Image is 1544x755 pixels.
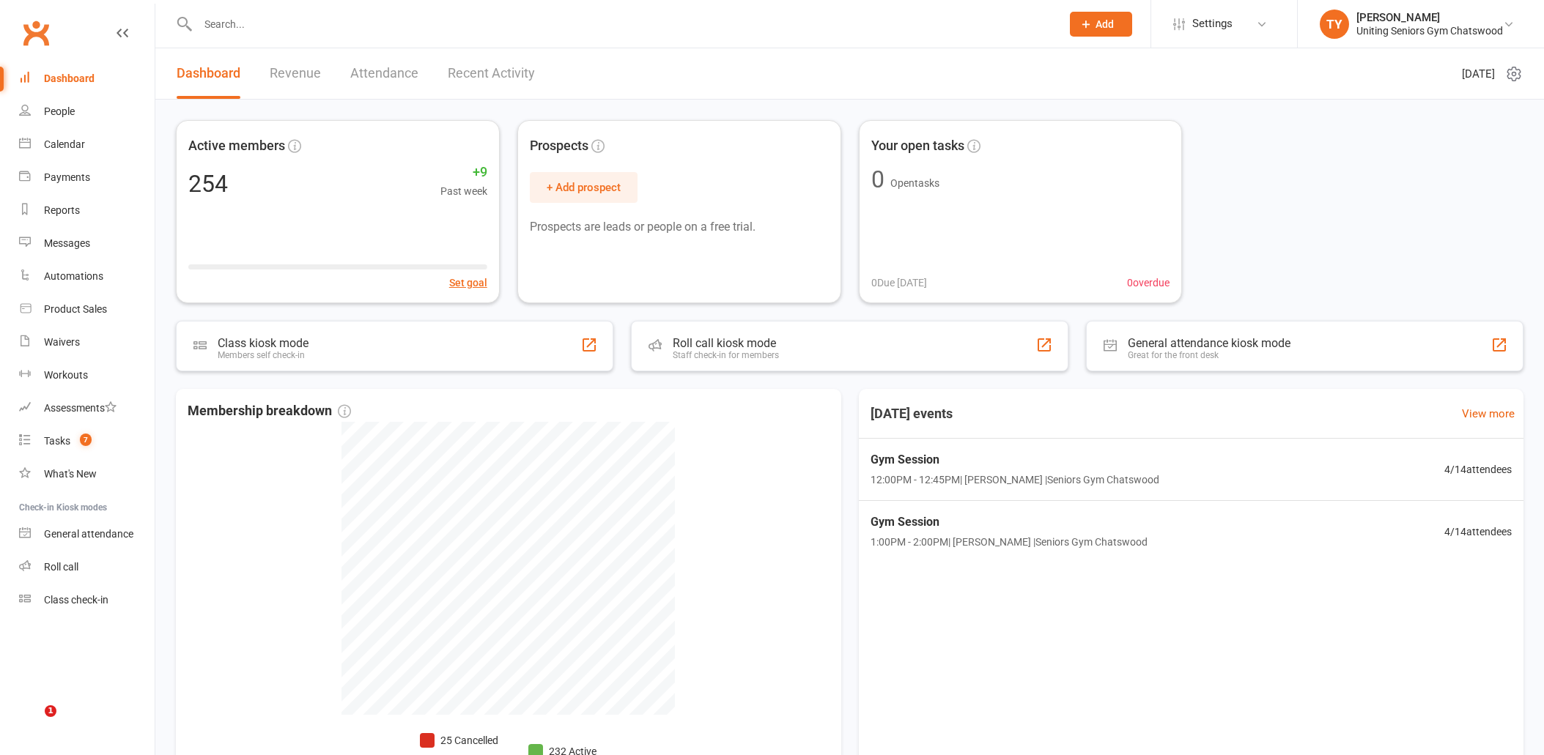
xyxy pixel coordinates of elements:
[19,95,155,128] a: People
[673,350,779,360] div: Staff check-in for members
[871,513,1148,532] span: Gym Session
[44,402,117,414] div: Assessments
[19,194,155,227] a: Reports
[1070,12,1132,37] button: Add
[1356,24,1503,37] div: Uniting Seniors Gym Chatswood
[1128,350,1290,360] div: Great for the front desk
[1192,7,1233,40] span: Settings
[18,15,54,51] a: Clubworx
[19,551,155,584] a: Roll call
[19,392,155,425] a: Assessments
[871,472,1159,488] span: 12:00PM - 12:45PM | [PERSON_NAME] | Seniors Gym Chatswood
[193,14,1051,34] input: Search...
[440,162,487,183] span: +9
[19,458,155,491] a: What's New
[19,359,155,392] a: Workouts
[188,172,228,196] div: 254
[19,62,155,95] a: Dashboard
[871,534,1148,550] span: 1:00PM - 2:00PM | [PERSON_NAME] | Seniors Gym Chatswood
[19,227,155,260] a: Messages
[859,401,964,427] h3: [DATE] events
[1444,524,1512,540] span: 4 / 14 attendees
[188,135,285,157] span: Active members
[673,336,779,350] div: Roll call kiosk mode
[19,128,155,161] a: Calendar
[44,270,103,282] div: Automations
[871,450,1159,469] span: Gym Session
[449,275,487,291] button: Set goal
[871,275,927,291] span: 0 Due [DATE]
[530,172,638,203] button: + Add prospect
[44,561,78,573] div: Roll call
[44,594,108,606] div: Class check-in
[440,183,487,199] span: Past week
[44,204,80,216] div: Reports
[1096,18,1114,30] span: Add
[871,168,884,191] div: 0
[448,48,535,99] a: Recent Activity
[19,293,155,326] a: Product Sales
[188,401,351,422] span: Membership breakdown
[218,350,309,360] div: Members self check-in
[19,584,155,617] a: Class kiosk mode
[44,336,80,348] div: Waivers
[1128,336,1290,350] div: General attendance kiosk mode
[1320,10,1349,39] div: TY
[45,705,56,717] span: 1
[530,135,588,157] span: Prospects
[44,369,88,381] div: Workouts
[1444,461,1512,477] span: 4 / 14 attendees
[890,177,939,189] span: Open tasks
[420,732,505,748] li: 25 Cancelled
[44,171,90,183] div: Payments
[1356,11,1503,24] div: [PERSON_NAME]
[350,48,418,99] a: Attendance
[218,336,309,350] div: Class kiosk mode
[44,528,133,540] div: General attendance
[19,260,155,293] a: Automations
[19,518,155,551] a: General attendance kiosk mode
[44,435,70,447] div: Tasks
[270,48,321,99] a: Revenue
[19,326,155,359] a: Waivers
[44,303,107,315] div: Product Sales
[19,161,155,194] a: Payments
[44,72,95,84] div: Dashboard
[19,425,155,458] a: Tasks 7
[15,705,50,740] iframe: Intercom live chat
[1462,65,1495,83] span: [DATE]
[871,135,964,157] span: Your open tasks
[1127,275,1170,291] span: 0 overdue
[44,105,75,117] div: People
[177,48,240,99] a: Dashboard
[1462,405,1515,423] a: View more
[80,434,92,446] span: 7
[530,217,829,237] p: Prospects are leads or people on a free trial.
[44,138,85,150] div: Calendar
[44,237,90,249] div: Messages
[44,468,97,480] div: What's New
